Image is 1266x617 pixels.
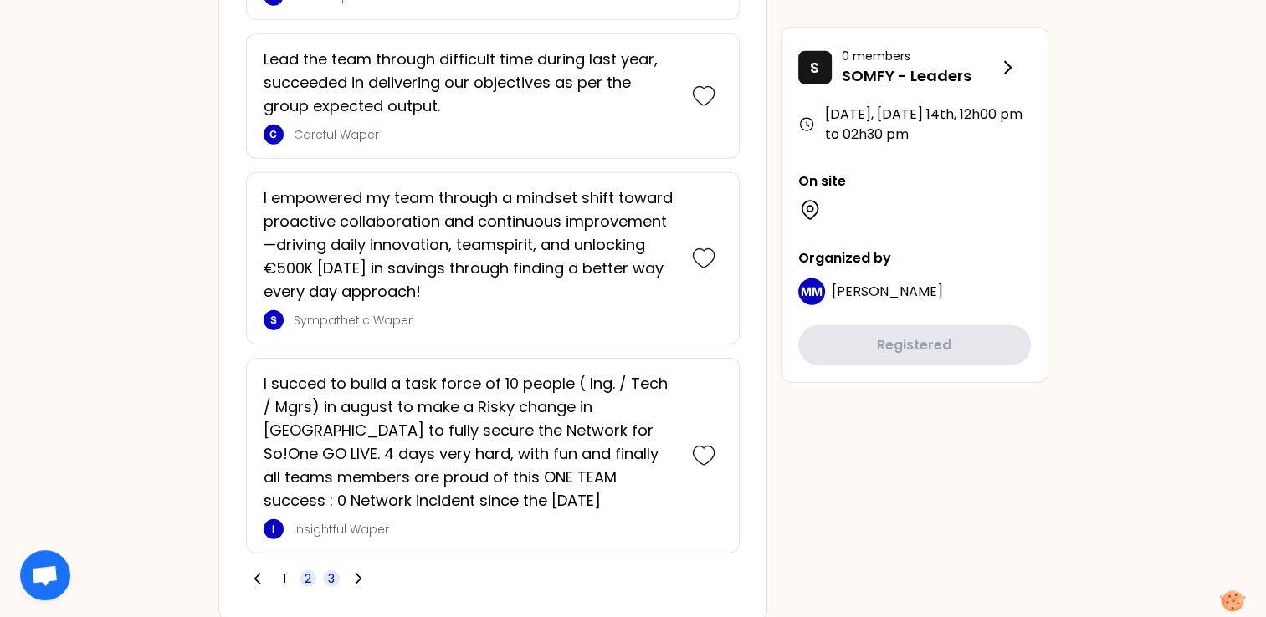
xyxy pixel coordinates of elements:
p: 0 members [842,48,997,64]
p: On site [798,171,1031,191]
p: I empowered my team through a mindset shift toward proactive collaboration and continuous improve... [264,186,675,303]
p: Lead the team through difficult time during last year, succeeded in delivering our objectives as ... [264,48,675,118]
p: MM [801,283,823,300]
button: Registered [798,325,1031,365]
p: Careful Waper [294,126,675,143]
span: 1 [283,570,286,587]
p: C [269,128,277,141]
p: Insightful Waper [294,521,675,538]
span: [PERSON_NAME] [832,282,943,301]
p: Organized by [798,248,1031,268]
p: SOMFY - Leaders [842,64,997,88]
p: I succed to build a task force of 10 people ( Ing. / Tech / Mgrs) in august to make a Risky chang... [264,372,675,512]
p: I [272,523,274,536]
p: Sympathetic Waper [294,312,675,329]
span: 3 [328,570,335,587]
div: [DATE], [DATE] 14th , 12h00 pm to 02h30 pm [798,105,1031,145]
div: Ouvrir le chat [20,550,70,600]
p: S [270,314,277,327]
span: 2 [305,570,311,587]
p: S [810,56,819,79]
